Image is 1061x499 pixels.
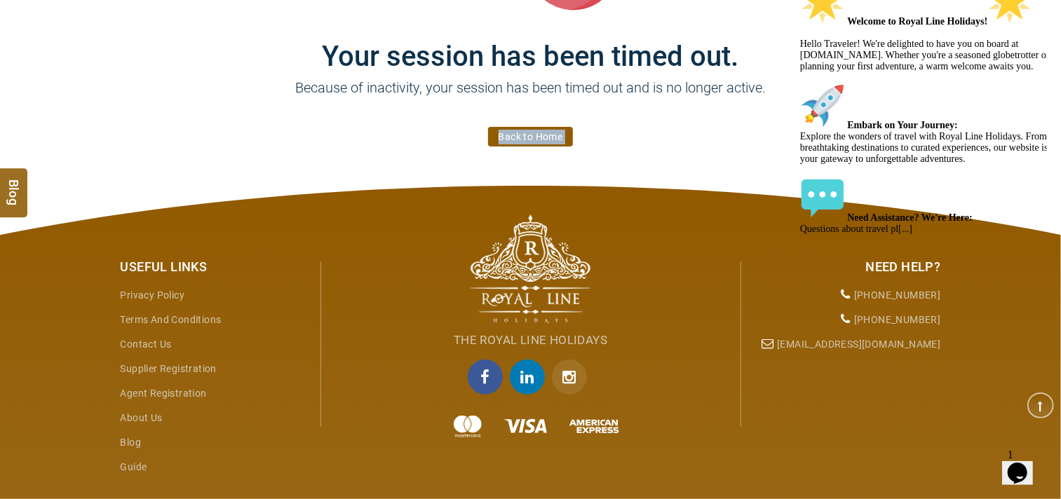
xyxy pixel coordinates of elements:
a: linkedin [510,360,552,395]
span: Hello Traveler! We're delighted to have you on board at [DOMAIN_NAME]. Whether you're a seasoned ... [6,42,255,260]
h1: Your session has been timed out. [110,12,952,73]
a: guide [121,461,147,472]
span: The Royal Line Holidays [454,333,607,347]
a: Terms and Conditions [121,314,222,325]
strong: Embark on Your Journey: [53,146,164,156]
a: Supplier Registration [121,363,217,374]
li: [PHONE_NUMBER] [752,308,941,332]
span: Blog [5,179,23,191]
img: :star2: [6,6,50,50]
iframe: chat widget [1002,443,1047,485]
img: :speech_balloon: [6,202,50,247]
a: Contact Us [121,339,172,350]
strong: Welcome to Royal Line Holidays! [53,42,238,53]
a: Agent Registration [121,388,207,399]
a: [EMAIL_ADDRESS][DOMAIN_NAME] [777,339,940,350]
a: About Us [121,412,163,423]
li: [PHONE_NUMBER] [752,283,941,308]
img: :rocket: [6,109,50,154]
div: Useful Links [121,258,310,276]
div: 🌟 Welcome to Royal Line Holidays!🌟Hello Traveler! We're delighted to have you on board at [DOMAIN... [6,6,258,261]
strong: Need Assistance? We're Here: [53,238,178,249]
img: The Royal Line Holidays [471,214,590,323]
p: Because of inactivity, your session has been timed out and is no longer active. [110,77,952,119]
a: facebook [468,360,510,395]
a: Instagram [552,360,594,395]
img: :star2: [193,6,238,50]
div: Need Help? [752,258,941,276]
a: Back to Home [488,127,574,146]
a: Blog [121,437,142,448]
a: Privacy Policy [121,289,185,301]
